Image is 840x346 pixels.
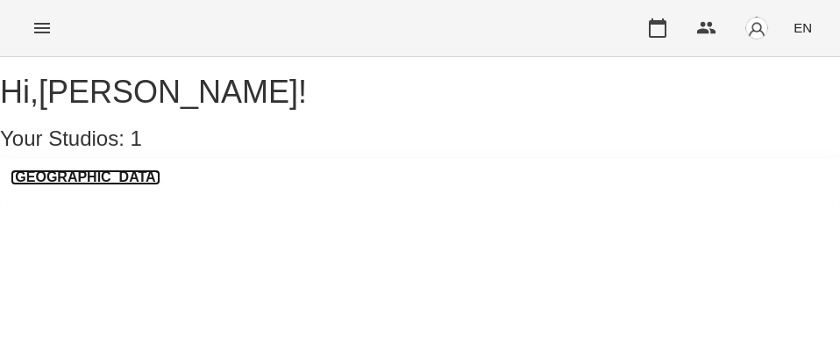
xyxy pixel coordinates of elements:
a: [GEOGRAPHIC_DATA] [11,169,160,185]
span: 1 [131,126,142,150]
span: EN [794,18,812,37]
img: avatar_s.png [744,16,769,40]
button: Menu [21,7,63,49]
button: EN [787,11,819,44]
